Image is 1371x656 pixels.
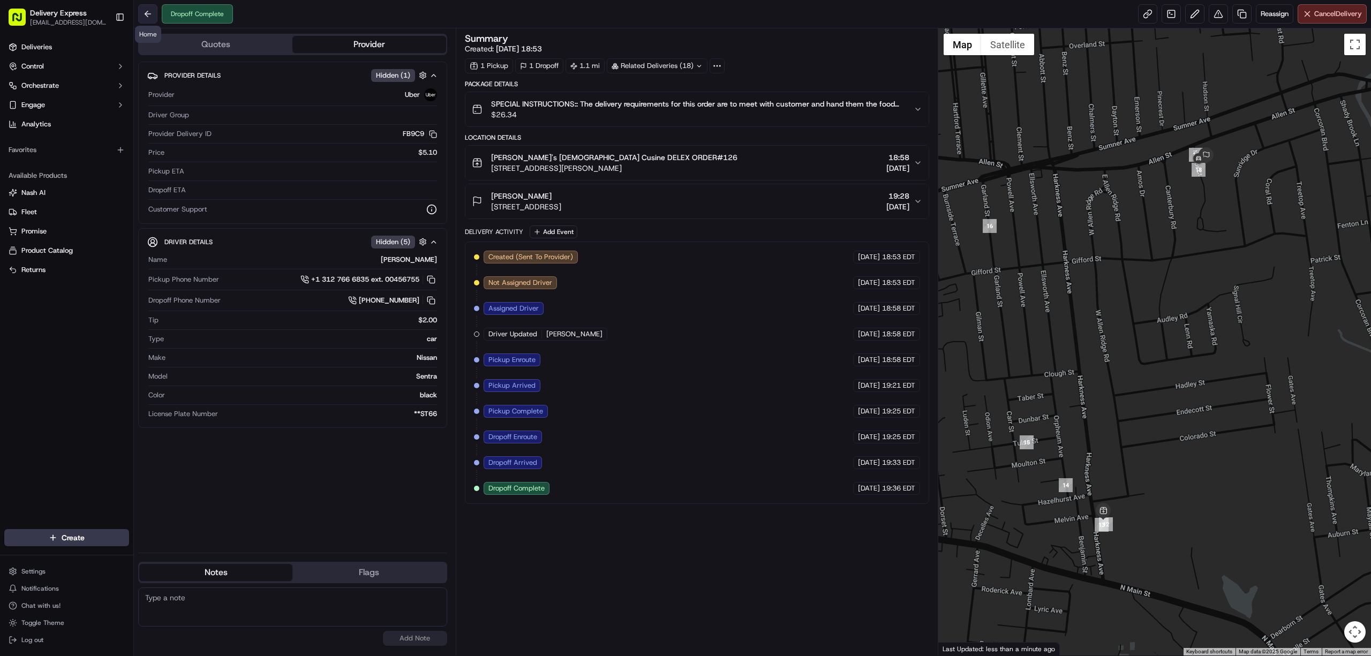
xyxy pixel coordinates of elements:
[4,564,129,579] button: Settings
[9,207,125,217] a: Fleet
[21,227,47,236] span: Promise
[292,564,446,581] button: Flags
[488,432,537,442] span: Dropoff Enroute
[4,203,129,221] button: Fleet
[4,39,129,56] a: Deliveries
[983,219,997,233] div: 16
[405,90,420,100] span: Uber
[4,242,129,259] button: Product Catalog
[30,18,107,27] span: [EMAIL_ADDRESS][DOMAIN_NAME]
[1261,9,1289,19] span: Reassign
[148,90,175,100] span: Provider
[147,66,438,84] button: Provider DetailsHidden (1)
[465,146,929,180] button: [PERSON_NAME]'s [DEMOGRAPHIC_DATA] Cusine DELEX ORDER#126[STREET_ADDRESS][PERSON_NAME]18:58[DATE]
[882,329,915,339] span: 18:58 EDT
[21,100,45,110] span: Engage
[21,619,64,627] span: Toggle Theme
[21,42,52,52] span: Deliveries
[4,529,129,546] button: Create
[171,255,437,265] div: [PERSON_NAME]
[886,191,909,201] span: 19:28
[941,642,976,655] img: Google
[496,44,542,54] span: [DATE] 18:53
[465,43,542,54] span: Created:
[311,275,419,284] span: +1 312 766 6835 ext. 00456755
[164,238,213,246] span: Driver Details
[169,390,437,400] div: black
[4,581,129,596] button: Notifications
[488,304,539,313] span: Assigned Driver
[488,406,543,416] span: Pickup Complete
[30,7,87,18] span: Delivery Express
[21,188,46,198] span: Nash AI
[1020,435,1034,449] div: 15
[488,381,536,390] span: Pickup Arrived
[418,148,437,157] span: $5.10
[21,246,73,255] span: Product Catalog
[488,484,545,493] span: Dropoff Complete
[1314,9,1362,19] span: Cancel Delivery
[488,458,537,468] span: Dropoff Arrived
[941,642,976,655] a: Open this area in Google Maps (opens a new window)
[139,36,292,53] button: Quotes
[4,116,129,133] a: Analytics
[858,406,880,416] span: [DATE]
[164,71,221,80] span: Provider Details
[148,275,219,284] span: Pickup Phone Number
[148,185,186,195] span: Dropoff ETA
[148,110,189,120] span: Driver Group
[148,205,207,214] span: Customer Support
[882,304,915,313] span: 18:58 EDT
[1298,4,1367,24] button: CancelDelivery
[172,372,437,381] div: Sentra
[465,80,929,88] div: Package Details
[465,133,929,142] div: Location Details
[21,601,61,610] span: Chat with us!
[465,58,513,73] div: 1 Pickup
[4,261,129,278] button: Returns
[371,235,430,248] button: Hidden (5)
[1344,34,1366,55] button: Toggle fullscreen view
[858,304,880,313] span: [DATE]
[403,129,437,139] button: FB9C9
[292,36,446,53] button: Provider
[147,233,438,251] button: Driver DetailsHidden (5)
[515,58,563,73] div: 1 Dropoff
[1256,4,1293,24] button: Reassign
[858,484,880,493] span: [DATE]
[4,96,129,114] button: Engage
[148,390,165,400] span: Color
[882,484,915,493] span: 19:36 EDT
[371,69,430,82] button: Hidden (1)
[21,62,44,71] span: Control
[1059,478,1073,492] div: 14
[21,636,43,644] span: Log out
[4,58,129,75] button: Control
[491,152,737,163] span: [PERSON_NAME]'s [DEMOGRAPHIC_DATA] Cusine DELEX ORDER#126
[858,458,880,468] span: [DATE]
[882,432,915,442] span: 19:25 EDT
[546,329,602,339] span: [PERSON_NAME]
[4,184,129,201] button: Nash AI
[1325,649,1368,654] a: Report a map error
[4,598,129,613] button: Chat with us!
[530,225,577,238] button: Add Event
[21,207,37,217] span: Fleet
[62,532,85,543] span: Create
[886,163,909,174] span: [DATE]
[21,584,59,593] span: Notifications
[858,278,880,288] span: [DATE]
[491,109,905,120] span: $26.34
[1239,649,1297,654] span: Map data ©2025 Google
[858,252,880,262] span: [DATE]
[300,274,437,285] button: +1 312 766 6835 ext. 00456755
[148,255,167,265] span: Name
[9,265,125,275] a: Returns
[170,353,437,363] div: Nissan
[465,92,929,126] button: SPECIAL INSTRUCTIONS:: The delivery requirements for this order are to meet with customer and han...
[21,567,46,576] span: Settings
[424,88,437,101] img: uber-new-logo.jpeg
[348,295,437,306] button: [PHONE_NUMBER]
[21,119,51,129] span: Analytics
[4,167,129,184] div: Available Products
